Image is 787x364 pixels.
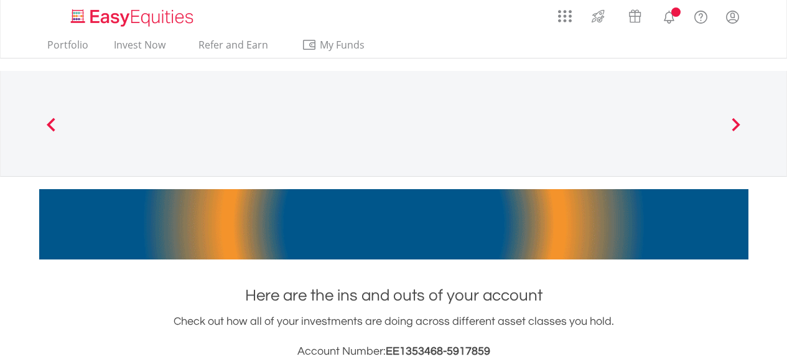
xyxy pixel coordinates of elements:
a: My Profile [717,3,748,30]
span: EE1353468-5917859 [386,345,490,357]
a: Notifications [653,3,685,28]
img: vouchers-v2.svg [625,6,645,26]
a: Vouchers [617,3,653,26]
a: Home page [66,3,198,28]
h3: Account Number: [39,343,748,360]
img: grid-menu-icon.svg [558,9,572,23]
img: EasyMortage Promotion Banner [39,189,748,259]
a: Portfolio [42,39,93,58]
h1: Here are the ins and outs of your account [39,284,748,307]
a: Refer and Earn [186,39,281,58]
a: AppsGrid [550,3,580,23]
span: My Funds [302,37,383,53]
img: thrive-v2.svg [588,6,608,26]
a: Invest Now [109,39,170,58]
a: FAQ's and Support [685,3,717,28]
span: Refer and Earn [198,38,268,52]
img: EasyEquities_Logo.png [68,7,198,28]
div: Check out how all of your investments are doing across different asset classes you hold. [39,313,748,360]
